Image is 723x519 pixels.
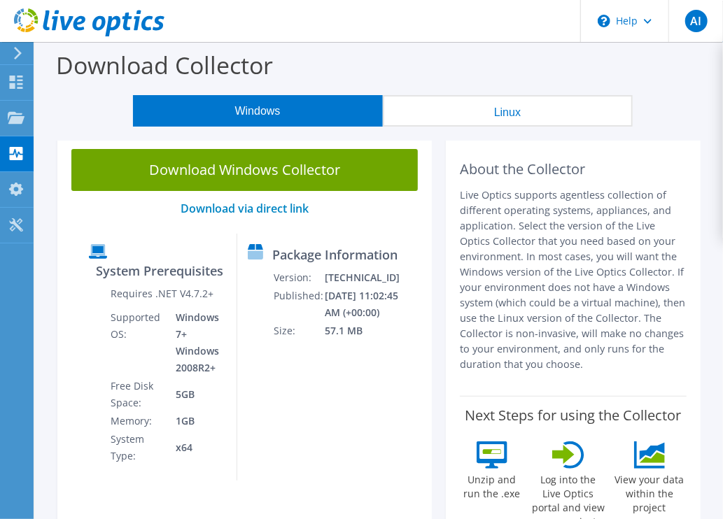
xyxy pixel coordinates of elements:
label: Unzip and run the .exe [460,469,524,501]
button: Linux [383,95,633,127]
label: Requires .NET V4.7.2+ [111,287,213,301]
td: 5GB [165,377,226,412]
td: 57.1 MB [324,322,400,340]
td: [TECHNICAL_ID] [324,269,400,287]
label: Package Information [272,248,398,262]
td: 1GB [165,412,226,430]
label: View your data within the project [612,469,687,515]
h2: About the Collector [460,161,687,178]
label: Next Steps for using the Collector [465,407,682,424]
td: x64 [165,430,226,465]
td: [DATE] 11:02:45 AM (+00:00) [324,287,400,322]
td: Windows 7+ Windows 2008R2+ [165,308,226,377]
td: Published: [273,287,324,322]
button: Windows [133,95,383,127]
td: Version: [273,269,324,287]
svg: \n [598,15,610,27]
td: Size: [273,322,324,340]
a: Download Windows Collector [71,149,418,191]
a: Download via direct link [181,201,309,216]
span: AI [685,10,708,32]
p: Live Optics supports agentless collection of different operating systems, appliances, and applica... [460,187,687,372]
td: System Type: [110,430,165,465]
label: System Prerequisites [96,264,223,278]
label: Download Collector [56,49,273,81]
td: Free Disk Space: [110,377,165,412]
td: Supported OS: [110,308,165,377]
td: Memory: [110,412,165,430]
